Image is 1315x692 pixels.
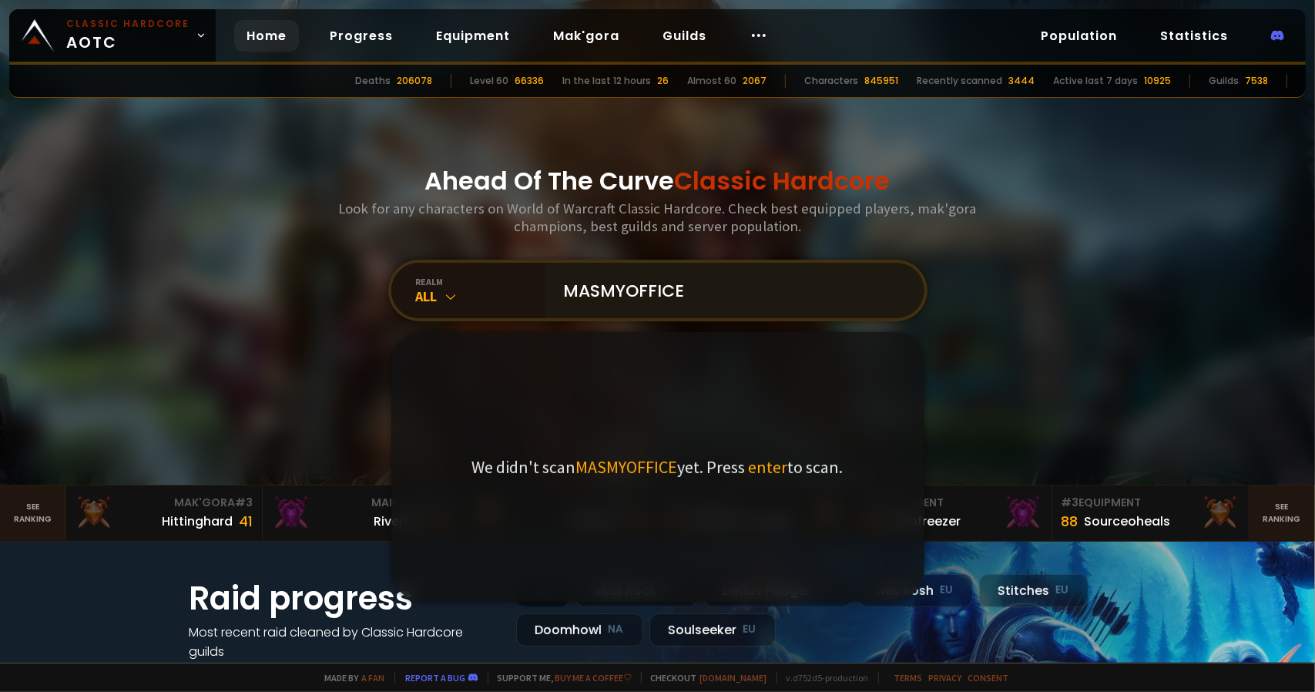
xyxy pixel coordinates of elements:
h1: Ahead Of The Curve [425,163,891,200]
h3: Look for any characters on World of Warcraft Classic Hardcore. Check best equipped players, mak'g... [333,200,983,235]
span: Checkout [641,672,767,684]
div: 2067 [743,74,767,88]
div: Soulseeker [649,613,776,647]
div: 66336 [515,74,544,88]
h4: Most recent raid cleaned by Classic Hardcore guilds [190,623,498,661]
div: Sourceoheals [1085,512,1171,531]
small: EU [1056,583,1069,598]
div: Stitches [979,574,1089,607]
div: Guilds [1209,74,1239,88]
p: We didn't scan yet. Press to scan. [472,456,844,478]
div: realm [416,276,545,287]
a: #3Equipment88Sourceoheals [1052,485,1250,541]
span: Classic Hardcore [675,163,891,198]
a: Privacy [929,672,962,684]
div: 845951 [864,74,898,88]
a: Guilds [650,20,719,52]
div: Mak'Gora [272,495,450,511]
input: Search a character... [555,263,906,318]
a: Mak'Gora#3Hittinghard41 [65,485,263,541]
a: Statistics [1148,20,1240,52]
small: EU [743,622,756,637]
div: 7538 [1245,74,1268,88]
h1: Raid progress [190,574,498,623]
div: 206078 [397,74,432,88]
div: Deaths [355,74,391,88]
a: Population [1028,20,1129,52]
div: Doomhowl [516,613,643,647]
div: Equipment [864,495,1042,511]
span: # 3 [235,495,253,510]
span: Support me, [488,672,632,684]
div: 26 [657,74,669,88]
a: Consent [968,672,1009,684]
div: Rivench [374,512,422,531]
a: See all progress [190,662,290,680]
span: AOTC [66,17,190,54]
div: Characters [804,74,858,88]
span: enter [749,456,788,478]
div: Active last 7 days [1053,74,1138,88]
div: 88 [1062,511,1079,532]
div: Equipment [1062,495,1240,511]
div: Hittinghard [162,512,233,531]
small: Classic Hardcore [66,17,190,31]
div: Recently scanned [917,74,1002,88]
div: Almost 60 [687,74,736,88]
span: MASMYOFFICE [576,456,678,478]
span: v. d752d5 - production [777,672,869,684]
a: a fan [362,672,385,684]
a: #2Equipment88Notafreezer [855,485,1052,541]
a: Progress [317,20,405,52]
small: NA [609,622,624,637]
div: Mak'Gora [75,495,253,511]
a: Seeranking [1250,485,1315,541]
a: Mak'Gora#2Rivench100 [263,485,460,541]
span: # 3 [1062,495,1079,510]
a: Mak'gora [541,20,632,52]
span: Made by [316,672,385,684]
a: Equipment [424,20,522,52]
div: 10925 [1144,74,1171,88]
a: Classic HardcoreAOTC [9,9,216,62]
a: Buy me a coffee [555,672,632,684]
small: EU [941,583,954,598]
a: Report a bug [406,672,466,684]
a: Home [234,20,299,52]
div: Level 60 [470,74,508,88]
div: In the last 12 hours [562,74,651,88]
div: 3444 [1008,74,1035,88]
div: All [416,287,545,305]
a: Terms [894,672,923,684]
div: Notafreezer [887,512,961,531]
div: 41 [239,511,253,532]
a: [DOMAIN_NAME] [700,672,767,684]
